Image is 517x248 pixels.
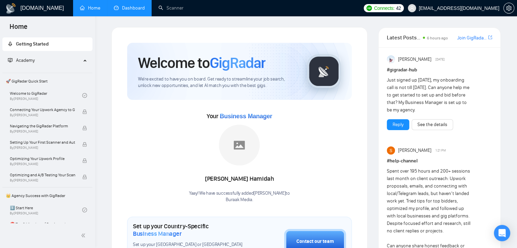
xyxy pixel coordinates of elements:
[488,35,492,40] span: export
[3,74,92,88] span: 🚀 GigRadar Quick Start
[82,158,87,163] span: lock
[387,157,492,165] h1: # help-channel
[387,119,409,130] button: Reply
[189,173,290,185] div: [PERSON_NAME] Hamidah
[210,54,265,72] span: GigRadar
[2,37,92,51] li: Getting Started
[4,22,33,36] span: Home
[417,121,447,128] a: See the details
[10,106,75,113] span: Connecting Your Upwork Agency to GigRadar
[10,162,75,166] span: By [PERSON_NAME]
[82,93,87,98] span: check-circle
[307,54,341,88] img: gigradar-logo.png
[10,178,75,182] span: By [PERSON_NAME]
[10,139,75,146] span: Setting Up Your First Scanner and Auto-Bidder
[488,34,492,41] a: export
[412,119,453,130] button: See the details
[387,33,421,42] span: Latest Posts from the GigRadar Community
[503,5,514,11] a: setting
[8,58,13,63] span: fund-projection-screen
[133,230,182,237] span: Business Manager
[81,232,88,239] span: double-left
[374,4,394,12] span: Connects:
[8,57,35,63] span: Academy
[410,6,414,11] span: user
[16,41,49,47] span: Getting Started
[398,56,431,63] span: [PERSON_NAME]
[10,123,75,129] span: Navigating the GigRadar Platform
[435,147,446,154] span: 1:21 PM
[503,3,514,14] button: setting
[138,54,265,72] h1: Welcome to
[10,202,82,217] a: 1️⃣ Start HereBy[PERSON_NAME]
[10,146,75,150] span: By [PERSON_NAME]
[138,76,296,89] span: We're excited to have you on board. Get ready to streamline your job search, unlock new opportuni...
[398,147,431,154] span: [PERSON_NAME]
[207,112,272,120] span: Your
[82,175,87,179] span: lock
[82,142,87,147] span: lock
[366,5,372,11] img: upwork-logo.png
[396,4,401,12] span: 42
[5,3,16,14] img: logo
[80,5,100,11] a: homeHome
[504,5,514,11] span: setting
[387,146,395,155] img: Sameer Mansuri
[10,221,75,228] span: ⛔ Top 3 Mistakes of Pro Agencies
[189,197,290,203] p: Buraak Media .
[10,155,75,162] span: Optimizing Your Upwork Profile
[10,88,82,103] a: Welcome to GigRadarBy[PERSON_NAME]
[457,34,487,42] a: Join GigRadar Slack Community
[114,5,145,11] a: dashboardDashboard
[427,36,448,40] span: 6 hours ago
[82,208,87,212] span: check-circle
[393,121,403,128] a: Reply
[3,189,92,202] span: 👑 Agency Success with GigRadar
[220,113,272,120] span: Business Manager
[10,113,75,117] span: By [PERSON_NAME]
[219,125,260,165] img: placeholder.png
[435,56,445,63] span: [DATE]
[8,41,13,46] span: rocket
[10,172,75,178] span: Optimizing and A/B Testing Your Scanner for Better Results
[82,126,87,130] span: lock
[189,190,290,203] div: Yaay! We have successfully added [PERSON_NAME] to
[10,129,75,134] span: By [PERSON_NAME]
[387,66,492,74] h1: # gigradar-hub
[82,109,87,114] span: lock
[133,223,250,237] h1: Set up your Country-Specific
[296,238,334,245] div: Contact our team
[387,76,471,114] div: Just signed up [DATE], my onboarding call is not till [DATE]. Can anyone help me to get started t...
[494,225,510,241] div: Open Intercom Messenger
[158,5,184,11] a: searchScanner
[387,55,395,64] img: Anisuzzaman Khan
[16,57,35,63] span: Academy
